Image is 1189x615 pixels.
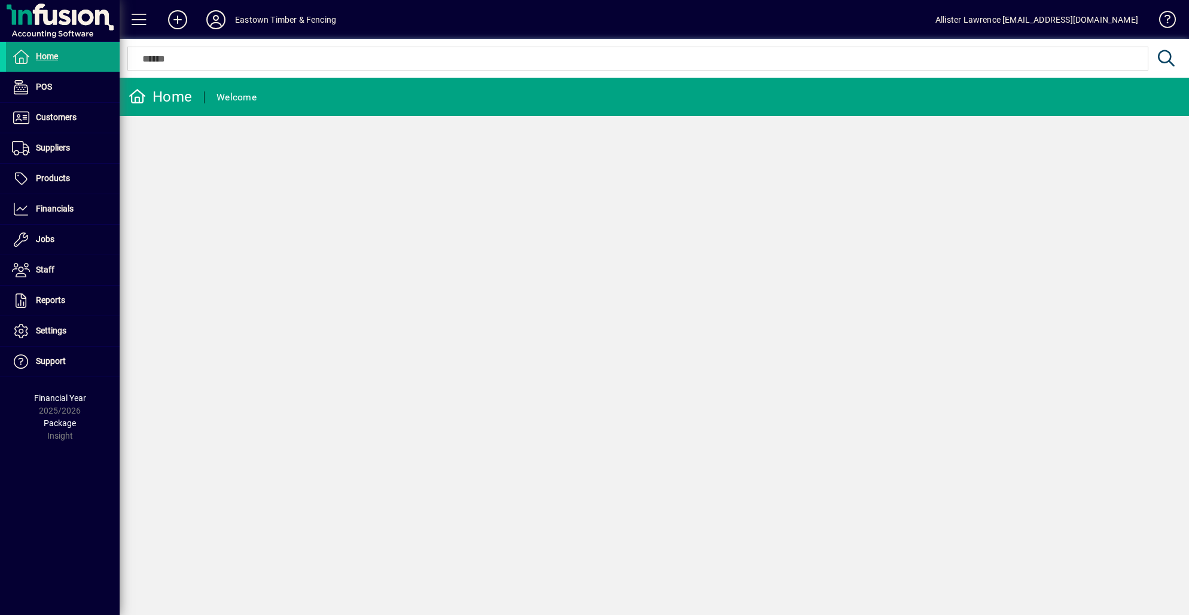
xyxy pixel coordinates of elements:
[36,143,70,152] span: Suppliers
[36,112,77,122] span: Customers
[36,356,66,366] span: Support
[158,9,197,30] button: Add
[6,133,120,163] a: Suppliers
[36,234,54,244] span: Jobs
[6,72,120,102] a: POS
[6,286,120,316] a: Reports
[197,9,235,30] button: Profile
[36,173,70,183] span: Products
[36,295,65,305] span: Reports
[36,265,54,274] span: Staff
[36,326,66,335] span: Settings
[1150,2,1174,41] a: Knowledge Base
[235,10,336,29] div: Eastown Timber & Fencing
[36,82,52,91] span: POS
[6,316,120,346] a: Settings
[6,347,120,377] a: Support
[6,103,120,133] a: Customers
[44,418,76,428] span: Package
[6,164,120,194] a: Products
[217,88,257,107] div: Welcome
[129,87,192,106] div: Home
[6,225,120,255] a: Jobs
[36,51,58,61] span: Home
[935,10,1138,29] div: Allister Lawrence [EMAIL_ADDRESS][DOMAIN_NAME]
[6,255,120,285] a: Staff
[34,393,86,403] span: Financial Year
[36,204,74,213] span: Financials
[6,194,120,224] a: Financials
